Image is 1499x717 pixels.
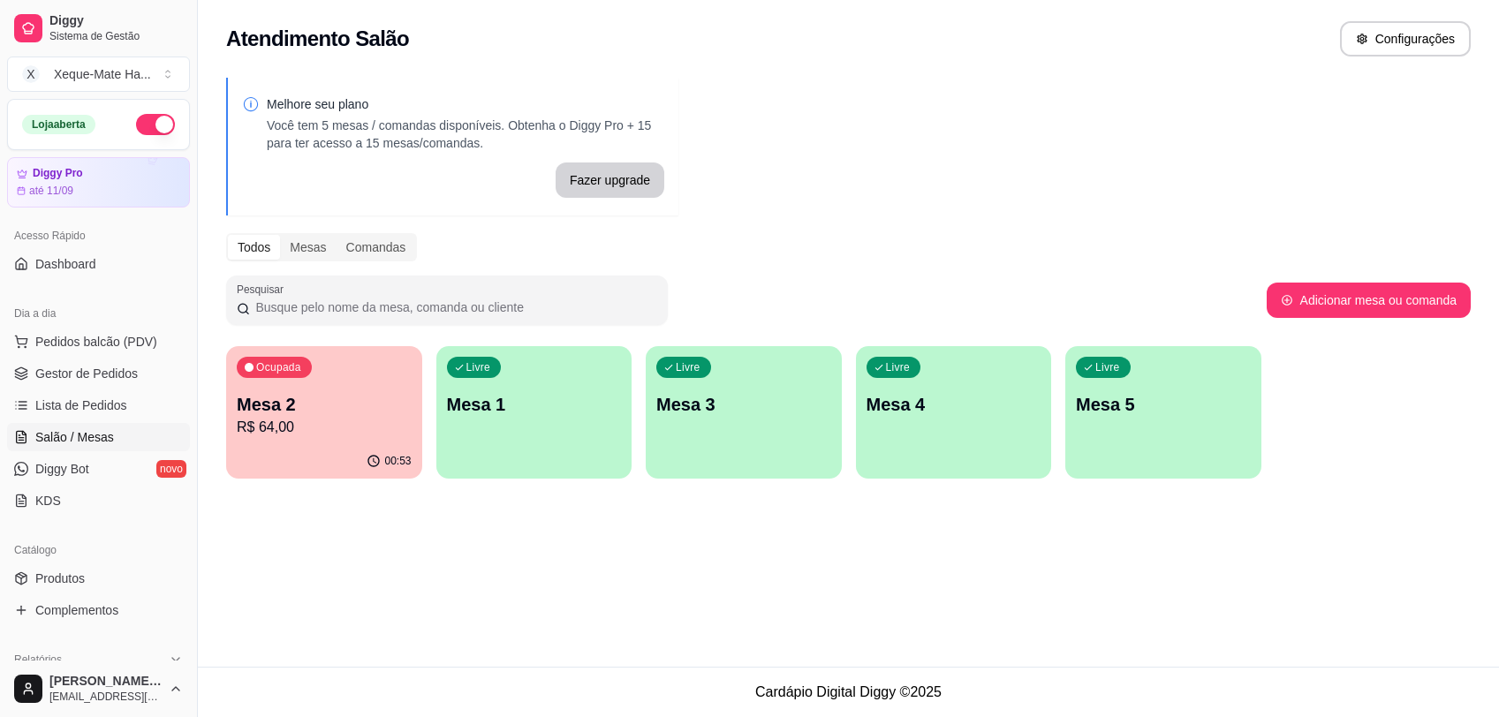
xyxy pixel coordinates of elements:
[49,29,183,43] span: Sistema de Gestão
[267,117,664,152] p: Você tem 5 mesas / comandas disponíveis. Obtenha o Diggy Pro + 15 para ter acesso a 15 mesas/coma...
[226,25,409,53] h2: Atendimento Salão
[54,65,151,83] div: Xeque-Mate Ha ...
[7,391,190,419] a: Lista de Pedidos
[676,360,700,374] p: Livre
[436,346,632,479] button: LivreMesa 1
[7,423,190,451] a: Salão / Mesas
[136,114,175,135] button: Alterar Status
[22,115,95,134] div: Loja aberta
[384,454,411,468] p: 00:53
[22,65,40,83] span: X
[35,255,96,273] span: Dashboard
[337,235,416,260] div: Comandas
[14,653,62,667] span: Relatórios
[466,360,491,374] p: Livre
[447,392,622,417] p: Mesa 1
[867,392,1041,417] p: Mesa 4
[49,13,183,29] span: Diggy
[7,668,190,710] button: [PERSON_NAME] e [PERSON_NAME][EMAIL_ADDRESS][DOMAIN_NAME]
[280,235,336,260] div: Mesas
[250,298,657,316] input: Pesquisar
[49,674,162,690] span: [PERSON_NAME] e [PERSON_NAME]
[1340,21,1471,57] button: Configurações
[35,333,157,351] span: Pedidos balcão (PDV)
[35,396,127,414] span: Lista de Pedidos
[7,536,190,564] div: Catálogo
[237,392,412,417] p: Mesa 2
[33,167,83,180] article: Diggy Pro
[35,365,138,382] span: Gestor de Pedidos
[35,601,118,619] span: Complementos
[856,346,1052,479] button: LivreMesa 4
[7,596,190,624] a: Complementos
[35,492,61,509] span: KDS
[7,487,190,515] a: KDS
[228,235,280,260] div: Todos
[1267,283,1471,318] button: Adicionar mesa ou comanda
[49,690,162,704] span: [EMAIL_ADDRESS][DOMAIN_NAME]
[267,95,664,113] p: Melhore seu plano
[1065,346,1261,479] button: LivreMesa 5
[256,360,301,374] p: Ocupada
[7,359,190,388] a: Gestor de Pedidos
[7,57,190,92] button: Select a team
[35,428,114,446] span: Salão / Mesas
[7,7,190,49] a: DiggySistema de Gestão
[35,460,89,478] span: Diggy Bot
[7,299,190,328] div: Dia a dia
[556,162,664,198] button: Fazer upgrade
[29,184,73,198] article: até 11/09
[226,346,422,479] button: OcupadaMesa 2R$ 64,0000:53
[237,417,412,438] p: R$ 64,00
[646,346,842,479] button: LivreMesa 3
[237,282,290,297] label: Pesquisar
[7,455,190,483] a: Diggy Botnovo
[198,667,1499,717] footer: Cardápio Digital Diggy © 2025
[1076,392,1251,417] p: Mesa 5
[7,328,190,356] button: Pedidos balcão (PDV)
[7,157,190,208] a: Diggy Proaté 11/09
[886,360,911,374] p: Livre
[1095,360,1120,374] p: Livre
[35,570,85,587] span: Produtos
[7,250,190,278] a: Dashboard
[656,392,831,417] p: Mesa 3
[7,564,190,592] a: Produtos
[7,222,190,250] div: Acesso Rápido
